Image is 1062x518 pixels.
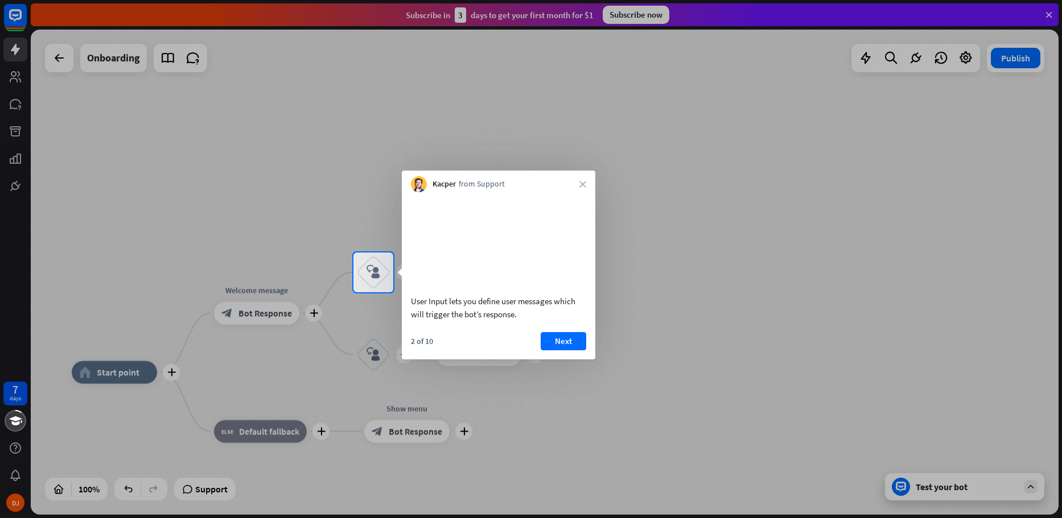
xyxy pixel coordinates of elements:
div: 2 of 10 [411,336,433,346]
i: close [579,181,586,188]
span: Kacper [433,179,456,190]
div: User Input lets you define user messages which will trigger the bot’s response. [411,295,586,321]
i: block_user_input [367,266,380,279]
span: from Support [459,179,505,190]
button: Open LiveChat chat widget [9,5,43,39]
button: Next [541,332,586,350]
